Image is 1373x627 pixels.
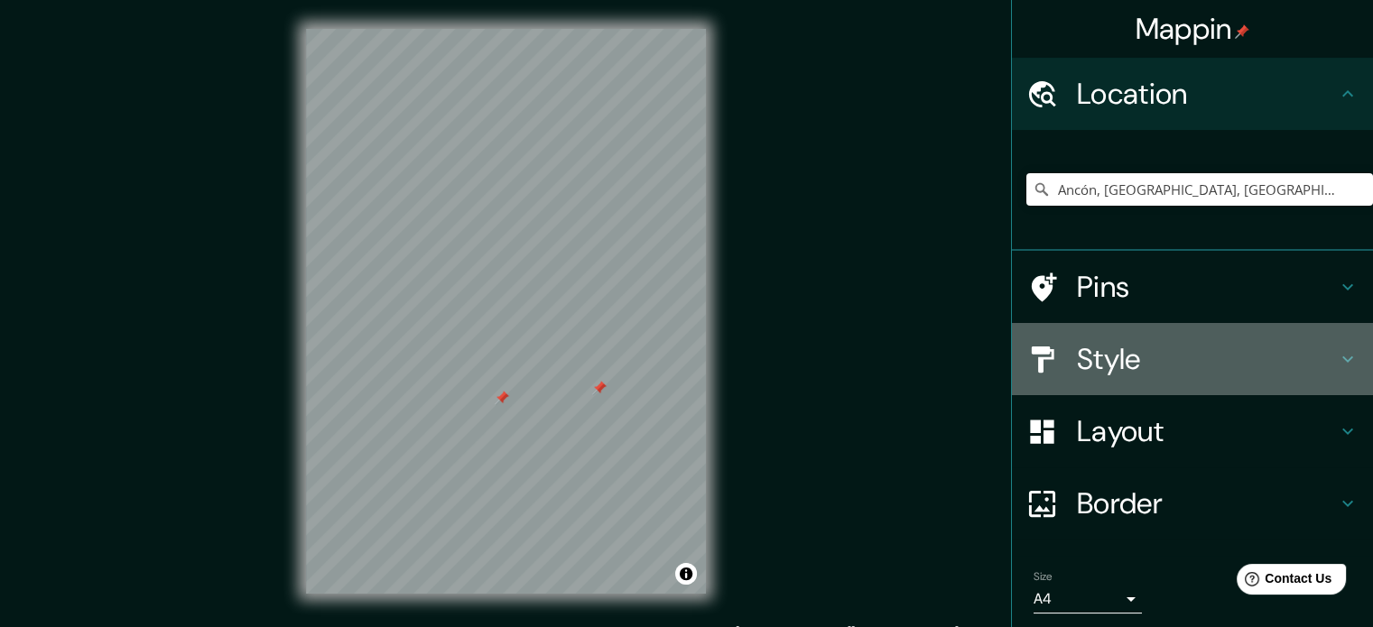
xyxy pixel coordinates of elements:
[1077,485,1337,521] h4: Border
[1077,76,1337,112] h4: Location
[1077,269,1337,305] h4: Pins
[1012,58,1373,130] div: Location
[1012,323,1373,395] div: Style
[1034,569,1053,585] label: Size
[1235,24,1249,39] img: pin-icon.png
[1026,173,1373,206] input: Pick your city or area
[1034,585,1142,613] div: A4
[675,563,697,585] button: Toggle attribution
[1077,341,1337,377] h4: Style
[1136,11,1250,47] h4: Mappin
[1012,467,1373,539] div: Border
[306,29,706,594] canvas: Map
[1012,251,1373,323] div: Pins
[1077,413,1337,449] h4: Layout
[1212,557,1353,607] iframe: Help widget launcher
[1012,395,1373,467] div: Layout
